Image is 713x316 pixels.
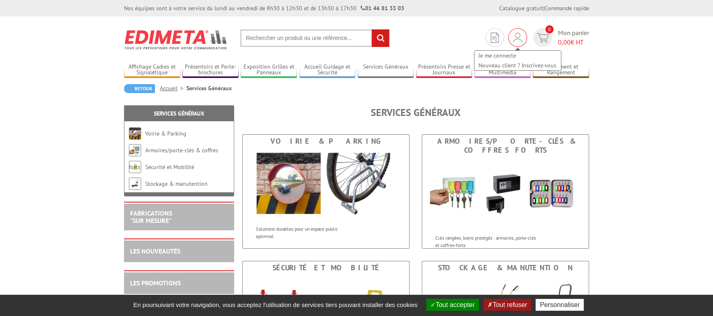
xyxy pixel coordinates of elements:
[130,247,180,255] a: LES NOUVEAUTÉS
[483,299,531,311] button: Tout refuser
[145,180,208,187] a: Stockage & manutention
[245,137,407,146] div: Voirie & Parking
[186,84,232,92] li: Services Généraux
[124,63,180,77] a: Affichage Cadres et Signalétique
[416,63,472,77] a: Présentoirs Presse et Journaux
[129,301,422,308] span: En poursuivant votre navigation, vous acceptez l'utilisation de services tiers pouvant installer ...
[299,63,356,77] a: Accueil Guidage et Sécurité
[129,127,141,140] img: Voirie & Parking
[361,4,404,12] strong: 01 46 81 33 03
[558,38,589,47] span: € HT
[241,63,297,77] a: Exposition Grilles et Panneaux
[124,24,228,55] img: Edimeta
[358,63,414,77] a: Services Généraux
[424,137,587,155] div: Armoires/porte-clés & coffres forts
[536,299,584,311] button: Personnaliser (fenêtre modale)
[372,29,389,47] input: rechercher
[124,4,404,12] div: Nos équipes sont à votre service du lundi au vendredi de 8h30 à 12h30 et de 13h30 à 17h30
[474,60,561,70] a: Nouveau client ? Inscrivez-vous
[154,110,204,117] a: Services Généraux
[545,4,589,12] a: Commande rapide
[430,157,581,230] img: Armoires/porte-clés & coffres forts
[145,130,186,137] a: Voirie & Parking
[426,299,479,311] button: Tout accepter
[499,4,589,12] div: |
[424,263,587,272] div: Stockage & manutention
[245,263,407,272] div: Sécurité et Mobilité
[474,51,561,60] a: Je me connecte
[499,4,543,12] a: Catalogue gratuit
[508,28,527,47] div: Je me connecte Nouveau client ? Inscrivez-vous
[422,134,589,249] a: Armoires/porte-clés & coffres forts Armoires/porte-clés & coffres forts Clés rangées, biens proté...
[130,279,181,287] a: LES PROMOTIONS
[129,144,141,156] img: Armoires/porte-clés & coffres forts
[129,147,218,171] a: Armoires/porte-clés & coffres forts
[435,234,536,248] p: Clés rangées, biens protégés : armoires, porte-clés et coffres-forts.
[242,107,589,118] h1: Services Généraux
[124,84,155,93] a: Retour
[130,209,172,225] a: FABRICATIONS"Sur Mesure"
[491,33,499,43] img: devis rapide
[513,33,522,42] img: devis rapide
[531,28,589,47] a: devis rapide 0 Mon panier 0,00€ HT
[256,225,357,239] p: Solutions durables pour un espace public optimisé.
[145,163,194,171] a: Sécurité et Mobilité
[545,25,554,33] span: 0
[558,28,589,47] span: Mon panier
[182,63,239,77] a: Présentoirs et Porte-brochures
[250,148,401,221] img: Voirie & Parking
[129,178,141,190] img: Stockage & manutention
[537,33,549,42] img: devis rapide
[242,134,410,249] a: Voirie & Parking Voirie & Parking Solutions durables pour un espace public optimisé.
[240,29,390,47] input: Rechercher un produit ou une référence...
[160,85,186,92] a: Accueil
[558,38,571,46] span: 0,00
